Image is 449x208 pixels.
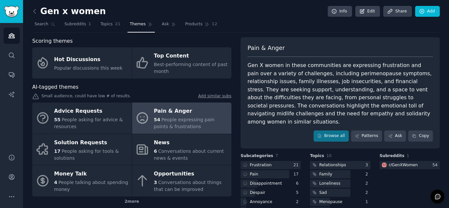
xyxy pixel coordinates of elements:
div: 54 [432,162,440,168]
span: Topics [310,153,324,159]
span: People asking for tools & solutions [54,149,119,161]
span: Pain & Anger [248,44,285,52]
button: Copy [408,130,433,142]
div: Loneliness [319,181,340,187]
a: Family2 [310,170,370,178]
a: Add [415,6,440,17]
a: Opportunities3Conversations about things that can be improved [132,165,232,196]
span: 1 [88,21,91,27]
span: Subreddits [64,21,86,27]
a: Share [383,6,412,17]
div: Disappointment [250,181,282,187]
a: Ask [159,19,178,33]
a: Loneliness2 [310,179,370,188]
a: Solution Requests17People asking for tools & solutions [32,134,132,165]
span: 4 [54,180,58,185]
a: Despair5 [241,189,301,197]
span: Subcategories [241,153,273,159]
a: Advice Requests55People asking for advice & resources [32,103,132,134]
div: Opportunities [154,169,228,179]
span: People talking about spending money [54,180,128,192]
a: Themes [128,19,155,33]
div: Money Talk [54,169,129,179]
div: 6 [296,181,301,187]
span: Products [185,21,202,27]
a: Pain & Anger54People expressing pain points & frustrations [132,103,232,134]
div: 17 [294,172,301,177]
span: 10 [326,153,332,158]
span: 54 [154,117,160,122]
div: Advice Requests [54,106,129,117]
div: Frustration [250,162,272,168]
div: Hot Discussions [54,54,123,65]
span: 1 [407,153,409,158]
a: Topics21 [98,19,123,33]
div: Gen X women in these communities are expressing frustration and pain over a variety of challenges... [248,61,433,126]
a: Pain17 [241,170,301,178]
div: r/ GenXWomen [389,162,418,168]
a: Search [32,19,58,33]
div: News [154,137,228,148]
a: Add similar subs [198,93,231,100]
a: Relationships3 [310,161,370,169]
h2: Gen x women [32,6,106,17]
a: Menopause1 [310,198,370,206]
div: 2 more [32,196,231,207]
img: GenXWomen [382,163,387,167]
a: Frustration21 [241,161,301,169]
a: Annoyance2 [241,198,301,206]
div: Family [319,172,332,177]
div: Relationships [319,162,346,168]
a: Ask [384,130,406,142]
span: People expressing pain points & frustrations [154,117,214,129]
div: Pain & Anger [154,106,228,117]
span: 17 [54,149,60,154]
a: News6Conversations about current news & events [132,134,232,165]
span: Ask [162,21,169,27]
span: Popular discussions this week [54,65,123,71]
div: Pain [250,172,258,177]
span: Conversations about current news & events [154,149,224,161]
div: 5 [296,190,301,196]
div: 2 [296,199,301,205]
div: 2 [366,172,370,177]
div: Top Content [154,51,228,61]
span: 7 [275,153,278,158]
span: Themes [130,21,146,27]
span: 6 [154,149,157,154]
div: 2 [366,190,370,196]
span: 3 [154,180,157,185]
a: GenXWomenr/GenXWomen54 [380,161,440,169]
a: Disappointment6 [241,179,301,188]
span: 21 [115,21,121,27]
a: Top ContentBest-performing content of past month [132,47,232,79]
div: 2 [366,181,370,187]
div: 21 [294,162,301,168]
span: 55 [54,117,60,122]
a: Subreddits1 [62,19,93,33]
img: GummySearch logo [4,6,19,17]
span: Conversations about things that can be improved [154,180,222,192]
a: Products12 [183,19,220,33]
div: Solution Requests [54,137,129,148]
span: Scoring themes [32,37,73,45]
a: Edit [355,6,380,17]
span: Search [35,21,48,27]
span: Best-performing content of past month [154,62,227,74]
span: Topics [100,21,112,27]
a: Patterns [351,130,382,142]
a: Hot DiscussionsPopular discussions this week [32,47,132,79]
a: Money Talk4People talking about spending money [32,165,132,196]
div: 1 [366,199,370,205]
a: Sad2 [310,189,370,197]
span: People asking for advice & resources [54,117,123,129]
a: Info [328,6,352,17]
div: Small audience, could have low # of results. [32,93,231,100]
div: Despair [250,190,265,196]
span: AI-tagged themes [32,83,79,91]
div: Menopause [319,199,342,205]
span: 12 [212,21,217,27]
a: Browse all [314,130,349,142]
div: Annoyance [250,199,272,205]
span: Subreddits [380,153,405,159]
